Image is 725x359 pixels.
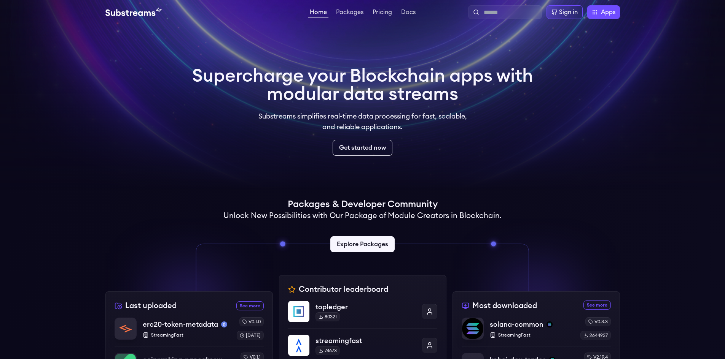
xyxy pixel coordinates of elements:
[115,318,136,339] img: erc20-token-metadata
[462,318,483,339] img: solana-common
[105,8,162,17] img: Substream's logo
[253,111,472,132] p: Substreams simplifies real-time data processing for fast, scalable, and reliable applications.
[115,317,264,346] a: erc20-token-metadataerc20-token-metadatamainnetStreamingFastv0.1.0[DATE]
[288,301,309,322] img: topledger
[192,67,533,103] h1: Supercharge your Blockchain apps with modular data streams
[333,140,392,156] a: Get started now
[143,319,218,330] p: erc20-token-metadata
[315,312,340,321] div: 80321
[288,301,437,328] a: topledgertopledger80321
[315,346,340,355] div: 74673
[371,9,394,17] a: Pricing
[547,321,553,327] img: solana
[221,321,227,327] img: mainnet
[585,317,611,326] div: v0.3.3
[288,198,438,210] h1: Packages & Developer Community
[601,8,615,17] span: Apps
[583,300,611,310] a: See more most downloaded packages
[400,9,417,17] a: Docs
[490,332,574,338] p: StreamingFast
[559,8,578,17] div: Sign in
[239,317,264,326] div: v0.1.0
[335,9,365,17] a: Packages
[580,331,611,340] div: 2644937
[330,236,395,252] a: Explore Packages
[143,332,231,338] p: StreamingFast
[315,302,416,312] p: topledger
[288,335,309,356] img: streamingfast
[236,301,264,310] a: See more recently uploaded packages
[547,5,583,19] a: Sign in
[223,210,502,221] h2: Unlock New Possibilities with Our Package of Module Creators in Blockchain.
[315,335,416,346] p: streamingfast
[462,317,611,346] a: solana-commonsolana-commonsolanaStreamingFastv0.3.32644937
[490,319,543,330] p: solana-common
[308,9,328,17] a: Home
[237,331,264,340] div: [DATE]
